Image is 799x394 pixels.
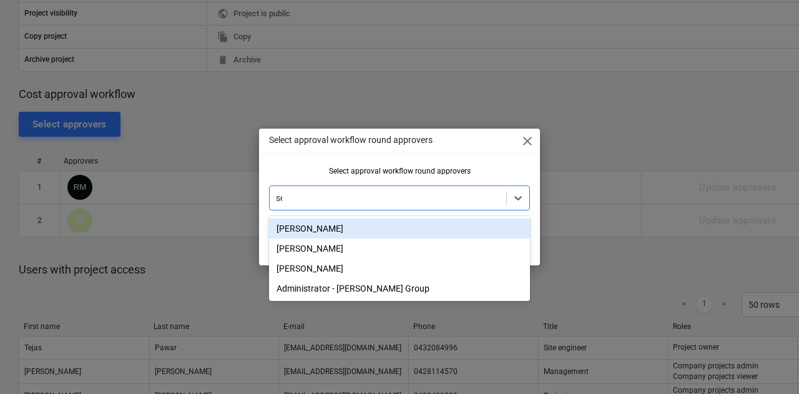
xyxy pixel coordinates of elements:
div: Tejas Pawar [269,219,530,239]
div: [PERSON_NAME] [269,239,530,259]
div: Sean Keane [269,239,530,259]
div: Administrator - Keane Group [269,278,530,298]
div: [PERSON_NAME] [269,219,530,239]
p: Select approval workflow round approvers [269,134,433,147]
div: Administrator - [PERSON_NAME] Group [269,278,530,298]
div: [PERSON_NAME] [269,259,530,278]
div: Jason Escobar [269,259,530,278]
span: close [520,134,535,149]
div: Select approval workflow round approvers [269,167,530,175]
